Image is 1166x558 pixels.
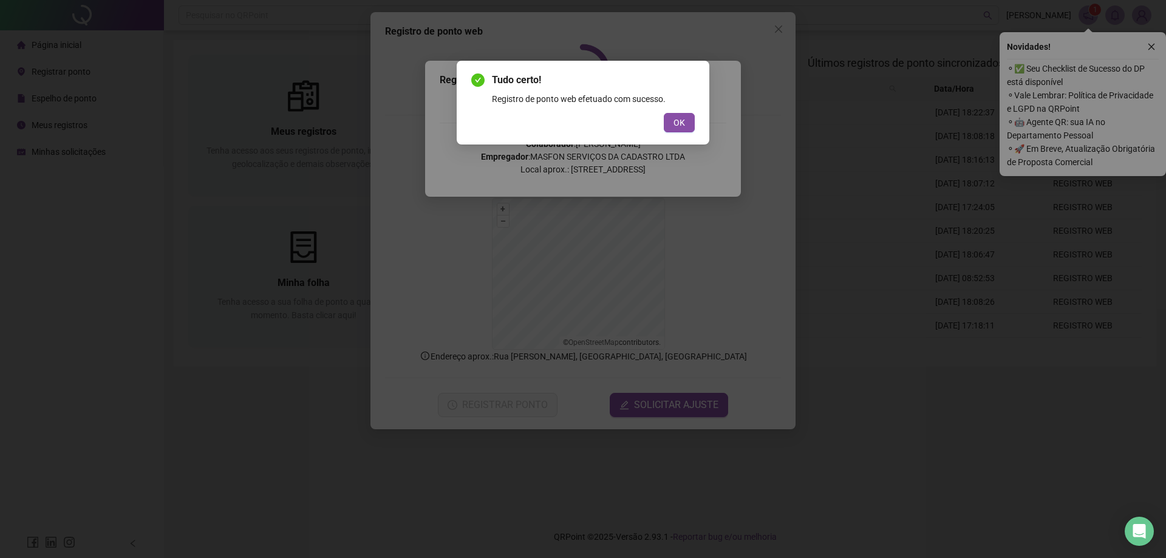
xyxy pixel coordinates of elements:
button: OK [664,113,695,132]
span: check-circle [471,73,485,87]
div: Registro de ponto web efetuado com sucesso. [492,92,695,106]
span: OK [673,116,685,129]
span: Tudo certo! [492,73,695,87]
div: Open Intercom Messenger [1125,517,1154,546]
